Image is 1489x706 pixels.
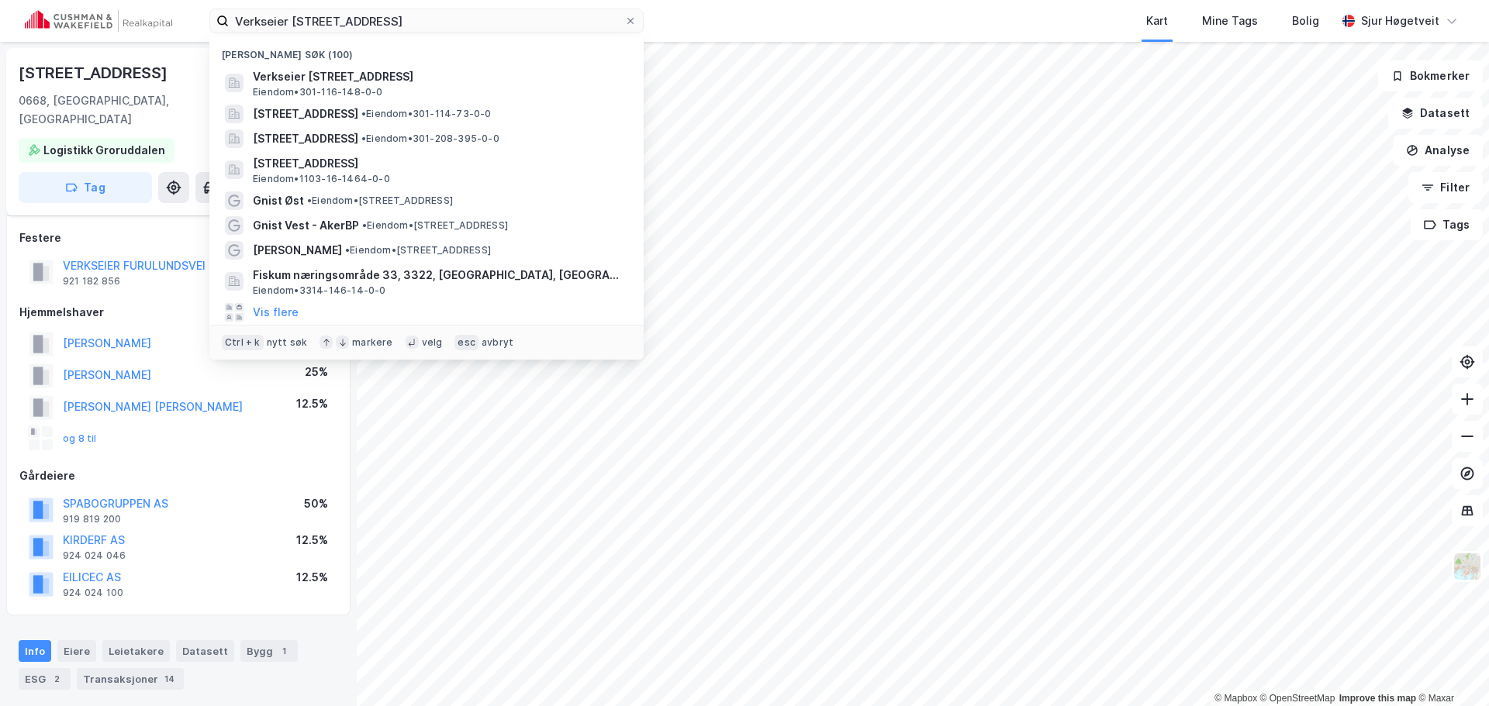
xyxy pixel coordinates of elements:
[19,668,71,690] div: ESG
[176,640,234,662] div: Datasett
[19,60,171,85] div: [STREET_ADDRESS]
[454,335,478,350] div: esc
[63,513,121,525] div: 919 819 200
[19,467,337,485] div: Gårdeiere
[482,336,513,349] div: avbryt
[362,219,508,232] span: Eiendom • [STREET_ADDRESS]
[1453,552,1482,581] img: Z
[253,105,358,123] span: [STREET_ADDRESS]
[1411,632,1489,706] div: Kontrollprogram for chat
[362,219,367,231] span: •
[345,244,491,257] span: Eiendom • [STREET_ADDRESS]
[63,587,123,599] div: 924 024 100
[1260,693,1335,704] a: OpenStreetMap
[1292,12,1319,30] div: Bolig
[276,643,292,659] div: 1
[1361,12,1439,30] div: Sjur Høgetveit
[296,531,328,549] div: 12.5%
[361,108,366,119] span: •
[305,363,328,381] div: 25%
[63,549,126,562] div: 924 024 046
[253,241,342,260] span: [PERSON_NAME]
[253,191,304,210] span: Gnist Øst
[49,671,64,687] div: 2
[253,216,359,235] span: Gnist Vest - AkerBP
[63,275,120,288] div: 921 182 856
[422,336,443,349] div: velg
[1146,12,1168,30] div: Kart
[57,640,96,662] div: Eiere
[19,229,337,247] div: Festere
[19,303,337,322] div: Hjemmelshaver
[1388,98,1483,129] button: Datasett
[361,133,366,144] span: •
[253,86,383,98] span: Eiendom • 301-116-148-0-0
[1408,172,1483,203] button: Filter
[1339,693,1416,704] a: Improve this map
[361,108,492,120] span: Eiendom • 301-114-73-0-0
[253,129,358,148] span: [STREET_ADDRESS]
[1378,60,1483,91] button: Bokmerker
[352,336,392,349] div: markere
[161,671,178,687] div: 14
[307,195,453,207] span: Eiendom • [STREET_ADDRESS]
[222,335,264,350] div: Ctrl + k
[77,668,184,690] div: Transaksjoner
[361,133,499,145] span: Eiendom • 301-208-395-0-0
[229,9,624,33] input: Søk på adresse, matrikkel, gårdeiere, leietakere eller personer
[253,67,625,86] span: Verkseier [STREET_ADDRESS]
[43,141,165,160] div: Logistikk Groruddalen
[267,336,308,349] div: nytt søk
[102,640,170,662] div: Leietakere
[209,36,644,64] div: [PERSON_NAME] søk (100)
[1214,693,1257,704] a: Mapbox
[307,195,312,206] span: •
[25,10,172,32] img: cushman-wakefield-realkapital-logo.202ea83816669bd177139c58696a8fa1.svg
[253,284,386,297] span: Eiendom • 3314-146-14-0-0
[345,244,350,256] span: •
[1411,209,1483,240] button: Tags
[253,154,625,173] span: [STREET_ADDRESS]
[253,266,625,284] span: Fiskum næringsområde 33, 3322, [GEOGRAPHIC_DATA], [GEOGRAPHIC_DATA]
[296,568,328,587] div: 12.5%
[304,494,328,513] div: 50%
[1393,135,1483,166] button: Analyse
[240,640,298,662] div: Bygg
[296,394,328,413] div: 12.5%
[253,303,299,322] button: Vis flere
[1202,12,1258,30] div: Mine Tags
[253,173,390,185] span: Eiendom • 1103-16-1464-0-0
[1411,632,1489,706] iframe: Chat Widget
[19,91,219,129] div: 0668, [GEOGRAPHIC_DATA], [GEOGRAPHIC_DATA]
[19,172,152,203] button: Tag
[19,640,51,662] div: Info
